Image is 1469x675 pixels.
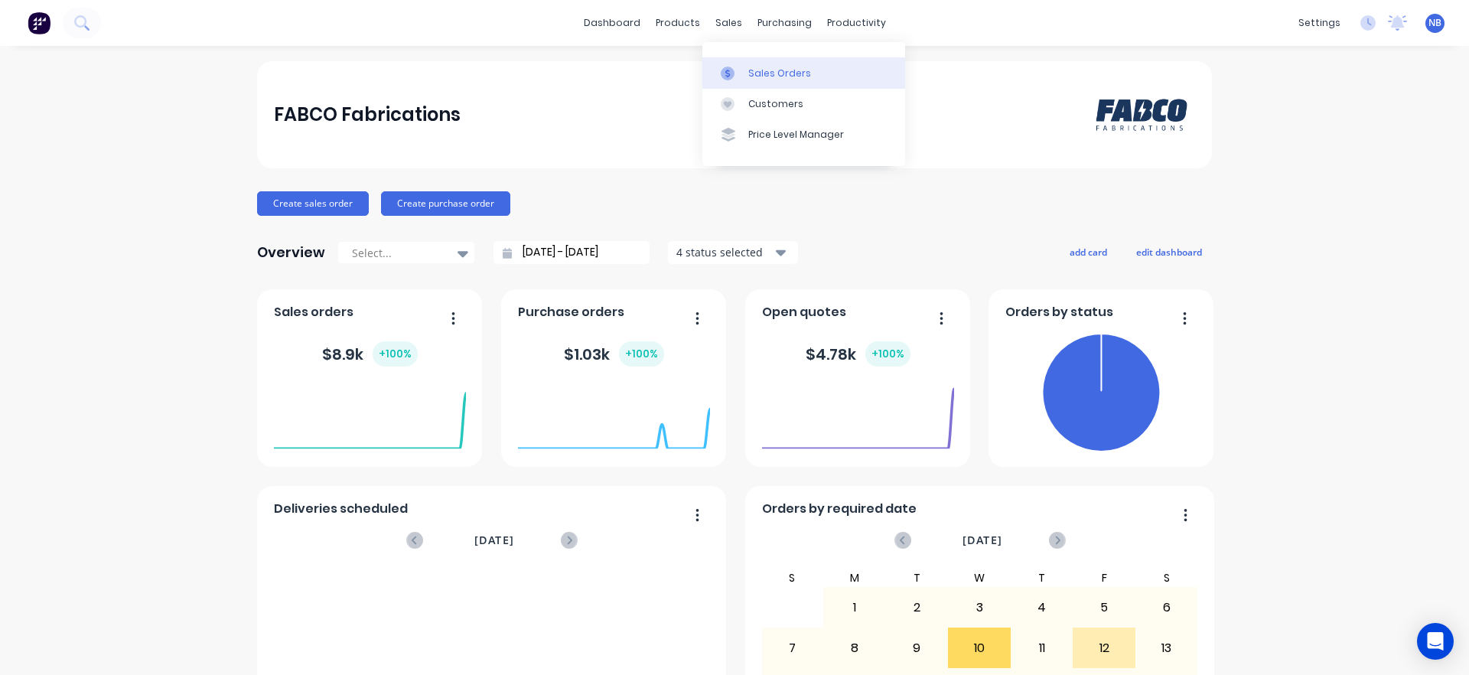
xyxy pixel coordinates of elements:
[806,341,910,367] div: $ 4.78k
[948,569,1011,587] div: W
[748,128,844,142] div: Price Level Manager
[1088,83,1195,147] img: FABCO Fabrications
[748,97,803,111] div: Customers
[373,341,418,367] div: + 100 %
[257,237,325,268] div: Overview
[762,629,823,667] div: 7
[1073,569,1135,587] div: F
[1060,242,1117,262] button: add card
[676,244,773,260] div: 4 status selected
[648,11,708,34] div: products
[381,191,510,216] button: Create purchase order
[257,191,369,216] button: Create sales order
[1428,16,1441,30] span: NB
[702,119,905,150] a: Price Level Manager
[762,303,846,321] span: Open quotes
[887,629,948,667] div: 9
[619,341,664,367] div: + 100 %
[819,11,894,34] div: productivity
[1417,623,1454,660] div: Open Intercom Messenger
[474,532,514,549] span: [DATE]
[322,341,418,367] div: $ 8.9k
[1126,242,1212,262] button: edit dashboard
[824,589,885,627] div: 1
[274,500,408,518] span: Deliveries scheduled
[708,11,750,34] div: sales
[1135,569,1198,587] div: S
[1136,629,1197,667] div: 13
[949,589,1010,627] div: 3
[1011,589,1073,627] div: 4
[761,569,824,587] div: S
[702,57,905,88] a: Sales Orders
[1136,589,1197,627] div: 6
[823,569,886,587] div: M
[886,569,949,587] div: T
[865,341,910,367] div: + 100 %
[564,341,664,367] div: $ 1.03k
[750,11,819,34] div: purchasing
[824,629,885,667] div: 8
[1291,11,1348,34] div: settings
[887,589,948,627] div: 2
[1011,569,1073,587] div: T
[949,629,1010,667] div: 10
[28,11,50,34] img: Factory
[518,303,624,321] span: Purchase orders
[1011,629,1073,667] div: 11
[1073,589,1135,627] div: 5
[963,532,1002,549] span: [DATE]
[576,11,648,34] a: dashboard
[748,67,811,80] div: Sales Orders
[668,241,798,264] button: 4 status selected
[274,99,461,130] div: FABCO Fabrications
[274,303,353,321] span: Sales orders
[702,89,905,119] a: Customers
[1073,629,1135,667] div: 12
[1005,303,1113,321] span: Orders by status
